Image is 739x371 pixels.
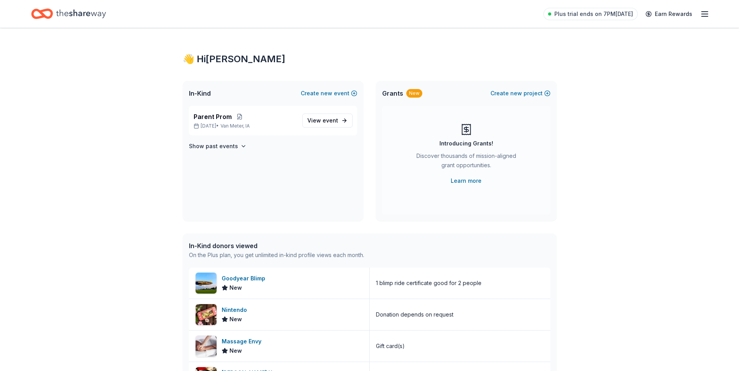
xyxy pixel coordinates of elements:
[189,142,247,151] button: Show past events
[641,7,697,21] a: Earn Rewards
[194,123,296,129] p: [DATE] •
[222,274,268,283] div: Goodyear Blimp
[439,139,493,148] div: Introducing Grants!
[376,310,453,319] div: Donation depends on request
[301,89,357,98] button: Createnewevent
[189,250,364,260] div: On the Plus plan, you get unlimited in-kind profile views each month.
[323,117,338,124] span: event
[376,341,405,351] div: Gift card(s)
[196,304,217,325] img: Image for Nintendo
[31,5,106,23] a: Home
[413,151,519,173] div: Discover thousands of mission-aligned grant opportunities.
[321,89,332,98] span: new
[490,89,550,98] button: Createnewproject
[220,123,250,129] span: Van Meter, IA
[189,89,211,98] span: In-Kind
[406,89,422,98] div: New
[229,346,242,355] span: New
[543,8,638,20] a: Plus trial ends on 7PM[DATE]
[196,336,217,357] img: Image for Massage Envy
[194,112,232,121] span: Parent Prom
[302,114,353,128] a: View event
[376,278,481,288] div: 1 blimp ride certificate good for 2 people
[554,9,633,19] span: Plus trial ends on 7PM[DATE]
[510,89,522,98] span: new
[382,89,403,98] span: Grants
[451,176,481,185] a: Learn more
[189,241,364,250] div: In-Kind donors viewed
[183,53,557,65] div: 👋 Hi [PERSON_NAME]
[222,337,265,346] div: Massage Envy
[229,315,242,324] span: New
[307,116,338,125] span: View
[229,283,242,292] span: New
[196,273,217,294] img: Image for Goodyear Blimp
[189,142,238,151] h4: Show past events
[222,305,250,315] div: Nintendo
